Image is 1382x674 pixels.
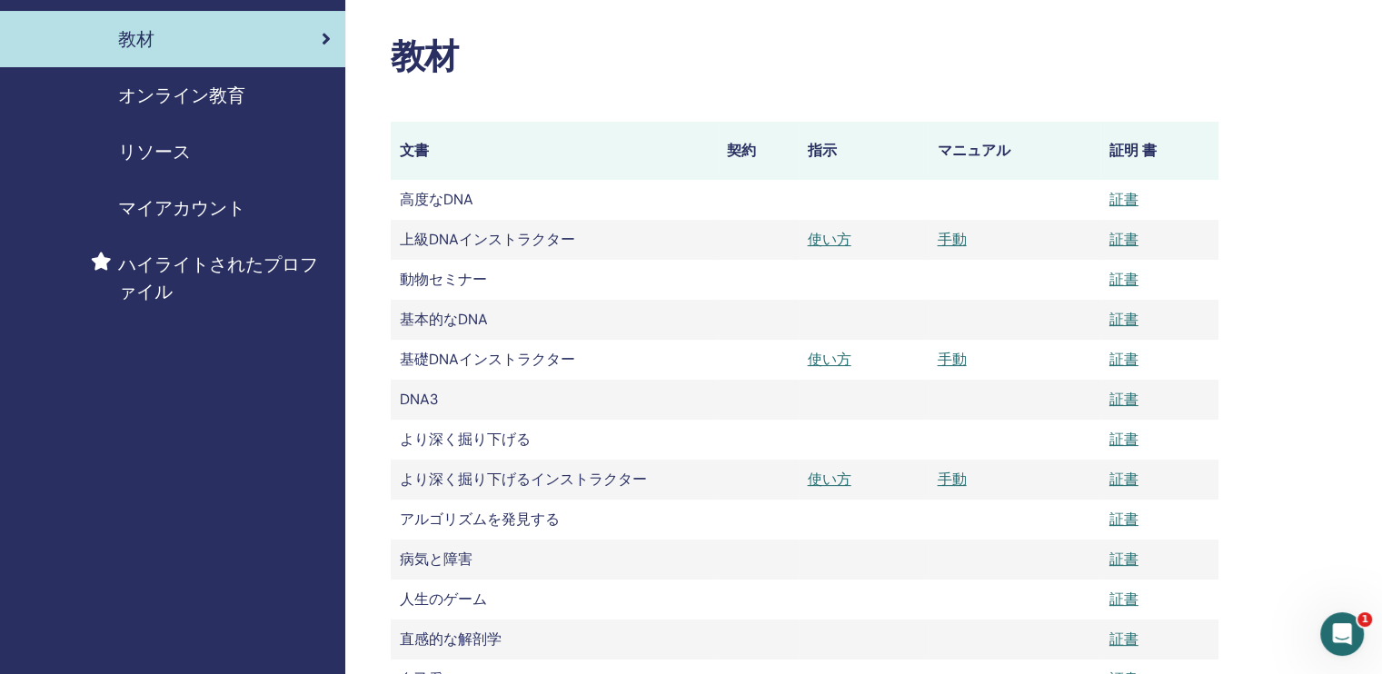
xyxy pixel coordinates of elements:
[808,470,851,489] a: 使い方
[1109,550,1138,569] a: 証書
[1109,350,1138,369] a: 証書
[391,260,718,300] td: 動物セミナー
[118,138,191,165] span: リソース
[928,122,1099,180] th: マニュアル
[808,350,851,369] a: 使い方
[391,580,718,619] td: 人生のゲーム
[118,82,245,109] span: オンライン教育
[1109,390,1138,409] a: 証書
[1109,430,1138,449] a: 証書
[391,220,718,260] td: 上級DNAインストラクター
[937,230,966,249] a: 手動
[1109,270,1138,289] a: 証書
[1109,590,1138,609] a: 証書
[1320,612,1364,656] iframe: Intercom live chat
[1109,190,1138,209] a: 証書
[937,470,966,489] a: 手動
[118,194,245,222] span: マイアカウント
[391,180,718,220] td: 高度なDNA
[937,350,966,369] a: 手動
[391,500,718,540] td: アルゴリズムを発見する
[391,300,718,340] td: 基本的なDNA
[799,122,929,180] th: 指示
[118,251,331,305] span: ハイライトされたプロファイル
[391,36,1218,78] h2: 教材
[718,122,798,180] th: 契約
[1109,629,1138,649] a: 証書
[1109,510,1138,529] a: 証書
[118,25,154,53] span: 教材
[391,122,718,180] th: 文書
[1109,470,1138,489] a: 証書
[391,380,718,420] td: DNA3
[1109,230,1138,249] a: 証書
[1100,122,1218,180] th: 証明 書
[391,340,718,380] td: 基礎DNAインストラクター
[391,540,718,580] td: 病気と障害
[391,460,718,500] td: より深く掘り下げるインストラクター
[391,420,718,460] td: より深く掘り下げる
[1357,612,1372,627] span: 1
[1109,310,1138,329] a: 証書
[391,619,718,659] td: 直感的な解剖学
[808,230,851,249] a: 使い方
